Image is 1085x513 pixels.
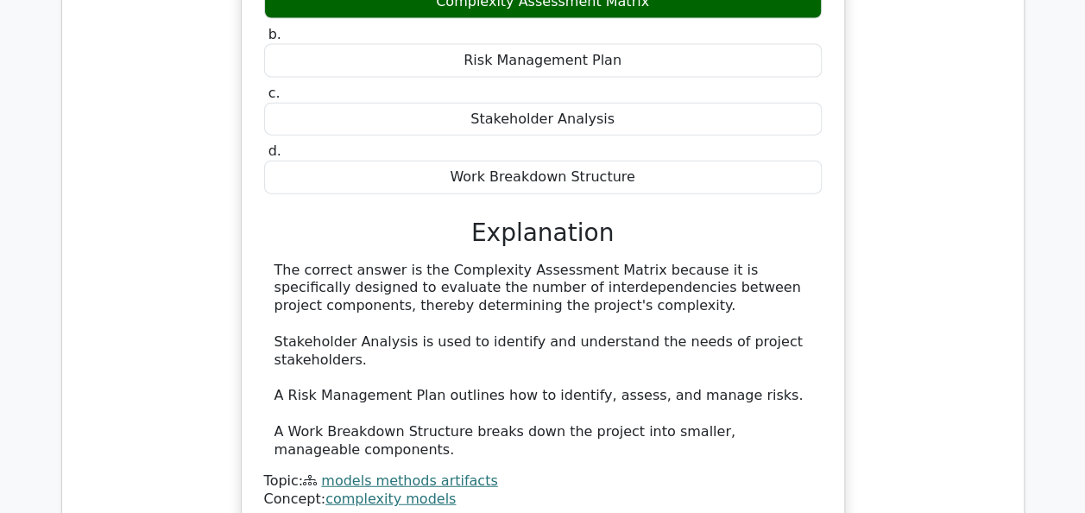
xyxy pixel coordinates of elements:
div: Topic: [264,472,822,491]
div: Risk Management Plan [264,44,822,78]
a: models methods artifacts [321,472,497,489]
span: d. [268,142,281,159]
div: Stakeholder Analysis [264,103,822,136]
div: Concept: [264,491,822,509]
h3: Explanation [274,218,811,248]
div: The correct answer is the Complexity Assessment Matrix because it is specifically designed to eva... [274,262,811,459]
span: c. [268,85,281,101]
span: b. [268,26,281,42]
a: complexity models [325,491,456,507]
div: Work Breakdown Structure [264,161,822,194]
